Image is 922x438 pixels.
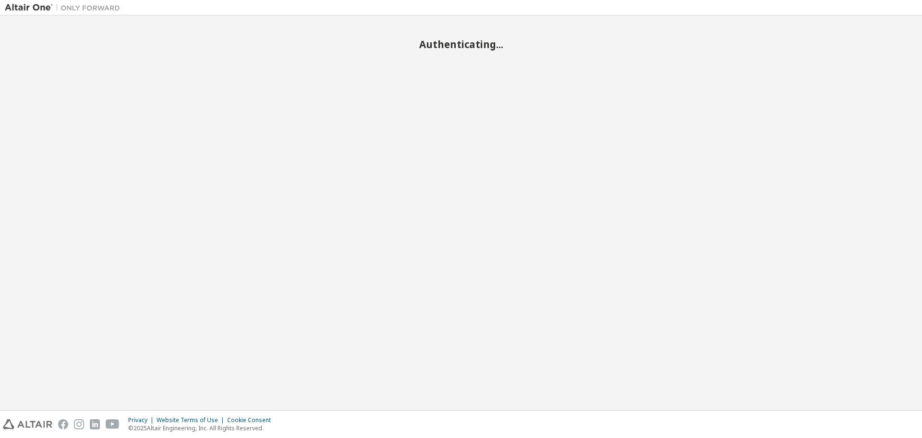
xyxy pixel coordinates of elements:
div: Cookie Consent [227,416,277,424]
img: instagram.svg [74,419,84,429]
div: Privacy [128,416,157,424]
img: Altair One [5,3,125,13]
img: altair_logo.svg [3,419,52,429]
img: linkedin.svg [90,419,100,429]
img: facebook.svg [58,419,68,429]
img: youtube.svg [106,419,120,429]
h2: Authenticating... [5,38,917,50]
p: © 2025 Altair Engineering, Inc. All Rights Reserved. [128,424,277,432]
div: Website Terms of Use [157,416,227,424]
